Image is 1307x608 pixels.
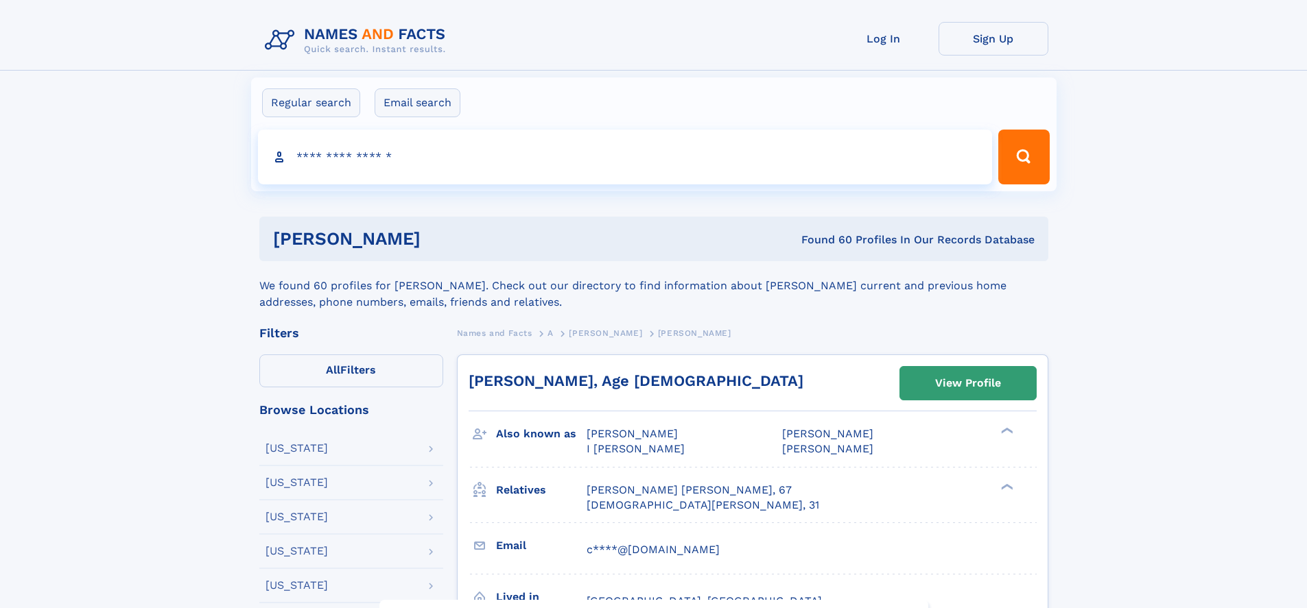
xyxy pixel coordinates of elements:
[259,327,443,339] div: Filters
[829,22,939,56] a: Log In
[611,232,1035,247] div: Found 60 Profiles In Our Records Database
[266,580,328,591] div: [US_STATE]
[587,594,822,607] span: [GEOGRAPHIC_DATA], [GEOGRAPHIC_DATA]
[262,88,360,117] label: Regular search
[259,261,1048,311] div: We found 60 profiles for [PERSON_NAME]. Check out our directory to find information about [PERSON...
[266,477,328,488] div: [US_STATE]
[900,367,1036,400] a: View Profile
[569,328,642,338] span: [PERSON_NAME]
[259,354,443,387] label: Filters
[658,328,731,338] span: [PERSON_NAME]
[326,363,340,376] span: All
[258,130,993,184] input: search input
[587,498,819,513] a: [DEMOGRAPHIC_DATA][PERSON_NAME], 31
[998,426,1014,435] div: ❯
[469,372,803,389] a: [PERSON_NAME], Age [DEMOGRAPHIC_DATA]
[496,478,587,502] h3: Relatives
[457,324,532,341] a: Names and Facts
[587,483,792,498] a: [PERSON_NAME] [PERSON_NAME], 67
[259,404,443,416] div: Browse Locations
[273,230,611,247] h1: [PERSON_NAME]
[587,427,678,440] span: [PERSON_NAME]
[496,422,587,446] h3: Also known as
[375,88,460,117] label: Email search
[587,442,685,455] span: I [PERSON_NAME]
[547,324,554,341] a: A
[259,22,457,59] img: Logo Names and Facts
[998,482,1014,491] div: ❯
[266,443,328,454] div: [US_STATE]
[547,328,554,338] span: A
[266,511,328,522] div: [US_STATE]
[782,427,873,440] span: [PERSON_NAME]
[569,324,642,341] a: [PERSON_NAME]
[782,442,873,455] span: [PERSON_NAME]
[998,130,1049,184] button: Search Button
[266,546,328,557] div: [US_STATE]
[935,367,1001,399] div: View Profile
[496,534,587,557] h3: Email
[939,22,1048,56] a: Sign Up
